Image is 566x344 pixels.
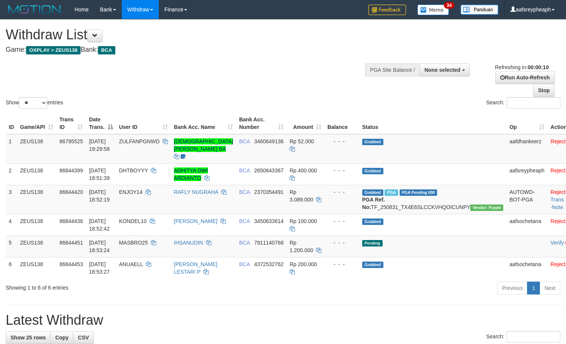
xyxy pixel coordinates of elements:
[119,167,148,174] span: DHTBOYYY
[17,134,56,164] td: ZEUS138
[98,46,115,54] span: BCA
[26,46,81,54] span: OXPLAY > ZEUS138
[327,217,356,225] div: - - -
[6,185,17,214] td: 3
[254,218,284,224] span: Copy 3450633614 to clipboard
[290,189,313,203] span: Rp 3.089.000
[6,163,17,185] td: 2
[254,261,284,267] span: Copy 4372532762 to clipboard
[327,167,356,174] div: - - -
[550,189,566,195] a: Reject
[174,167,208,181] a: ADHITYA DWI ARDIANTO
[362,218,383,225] span: Grabbed
[6,113,17,134] th: ID
[365,64,420,76] div: PGA Site Balance /
[239,218,250,224] span: BCA
[417,5,449,15] img: Button%20Memo.svg
[6,27,370,42] h1: Withdraw List
[17,257,56,279] td: ZEUS138
[506,214,547,236] td: aafsochetana
[497,282,527,294] a: Previous
[420,64,470,76] button: None selected
[540,282,560,294] a: Next
[362,139,383,145] span: Grabbed
[550,261,566,267] a: Reject
[359,185,507,214] td: TF_250831_TX4E6SLCCKVHQOICUNPY
[59,167,83,174] span: 86844399
[239,240,250,246] span: BCA
[174,189,218,195] a: RAFLY NUGRAHA
[506,134,547,164] td: aafdhankeerz
[550,218,566,224] a: Reject
[506,163,547,185] td: aafsreypheaph
[89,138,110,152] span: [DATE] 19:29:58
[362,197,385,210] b: PGA Ref. No:
[239,138,250,144] span: BCA
[174,261,217,275] a: [PERSON_NAME] LESTARI P
[290,218,317,224] span: Rp 100.000
[506,257,547,279] td: aafsochetana
[59,218,83,224] span: 86844436
[6,281,230,291] div: Showing 1 to 6 of 6 entries
[6,134,17,164] td: 1
[119,261,143,267] span: ANUAELL
[495,64,549,70] span: Refreshing in:
[236,113,287,134] th: Bank Acc. Number: activate to sort column ascending
[73,331,94,344] a: CSV
[59,261,83,267] span: 86844453
[327,188,356,196] div: - - -
[327,239,356,246] div: - - -
[11,335,46,341] span: Show 25 rows
[6,257,17,279] td: 6
[17,113,56,134] th: Game/API: activate to sort column ascending
[89,240,110,253] span: [DATE] 18:53:24
[290,167,317,174] span: Rp 400.000
[119,218,147,224] span: KONDEL10
[327,138,356,145] div: - - -
[239,261,250,267] span: BCA
[495,71,555,84] a: Run Auto-Refresh
[50,331,73,344] a: Copy
[239,167,250,174] span: BCA
[362,262,383,268] span: Grabbed
[239,189,250,195] span: BCA
[550,138,566,144] a: Reject
[533,84,555,97] a: Stop
[174,218,217,224] a: [PERSON_NAME]
[550,167,566,174] a: Reject
[527,64,549,70] strong: 00:00:10
[400,189,437,196] span: PGA Pending
[119,189,143,195] span: ENJOY14
[470,205,503,211] span: Vendor URL: https://trx4.1velocity.biz
[119,138,160,144] span: ZULFANPGNWD
[59,138,83,144] span: 86795525
[254,167,284,174] span: Copy 2650643367 to clipboard
[527,282,540,294] a: 1
[327,260,356,268] div: - - -
[6,313,560,328] h1: Latest Withdraw
[89,261,110,275] span: [DATE] 18:53:27
[444,2,454,9] span: 34
[17,214,56,236] td: ZEUS138
[507,97,560,108] input: Search:
[89,189,110,203] span: [DATE] 18:52:19
[362,189,383,196] span: Grabbed
[461,5,498,15] img: panduan.png
[119,240,148,246] span: MASBRO25
[287,113,324,134] th: Amount: activate to sort column ascending
[290,138,314,144] span: Rp 52.000
[486,331,560,342] label: Search:
[506,113,547,134] th: Op: activate to sort column ascending
[116,113,171,134] th: User ID: activate to sort column ascending
[362,240,383,246] span: Pending
[86,113,116,134] th: Date Trans.: activate to sort column descending
[55,335,68,341] span: Copy
[359,113,507,134] th: Status
[425,67,461,73] span: None selected
[290,261,317,267] span: Rp 200.000
[89,167,110,181] span: [DATE] 18:51:39
[506,185,547,214] td: AUTOWD-BOT-PGA
[19,97,47,108] select: Showentries
[507,331,560,342] input: Search:
[78,335,89,341] span: CSV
